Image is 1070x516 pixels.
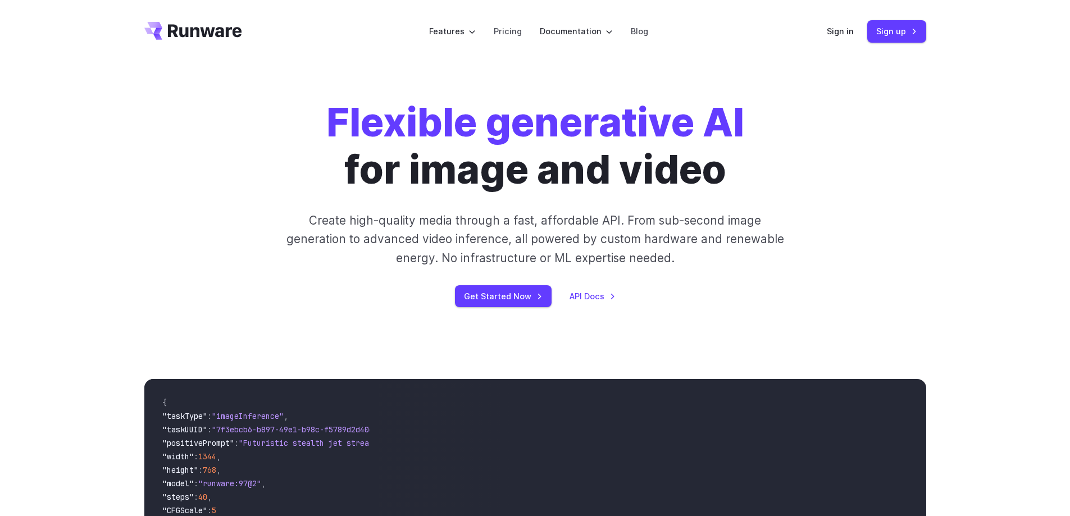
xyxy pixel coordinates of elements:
[207,492,212,502] span: ,
[212,411,284,421] span: "imageInference"
[284,411,288,421] span: ,
[239,438,648,448] span: "Futuristic stealth jet streaking through a neon-lit cityscape with glowing purple exhaust"
[207,424,212,435] span: :
[203,465,216,475] span: 768
[194,451,198,462] span: :
[212,505,216,515] span: 5
[198,451,216,462] span: 1344
[326,98,744,146] strong: Flexible generative AI
[144,22,242,40] a: Go to /
[162,411,207,421] span: "taskType"
[162,492,194,502] span: "steps"
[827,25,854,38] a: Sign in
[494,25,522,38] a: Pricing
[162,465,198,475] span: "height"
[216,451,221,462] span: ,
[162,424,207,435] span: "taskUUID"
[162,451,194,462] span: "width"
[631,25,648,38] a: Blog
[194,478,198,488] span: :
[162,438,234,448] span: "positivePrompt"
[261,478,266,488] span: ,
[198,478,261,488] span: "runware:97@2"
[326,99,744,193] h1: for image and video
[198,465,203,475] span: :
[207,505,212,515] span: :
[162,478,194,488] span: "model"
[198,492,207,502] span: 40
[194,492,198,502] span: :
[540,25,613,38] label: Documentation
[455,285,552,307] a: Get Started Now
[162,505,207,515] span: "CFGScale"
[207,411,212,421] span: :
[216,465,221,475] span: ,
[867,20,926,42] a: Sign up
[429,25,476,38] label: Features
[162,398,167,408] span: {
[212,424,383,435] span: "7f3ebcb6-b897-49e1-b98c-f5789d2d40d7"
[234,438,239,448] span: :
[570,290,616,303] a: API Docs
[285,211,785,267] p: Create high-quality media through a fast, affordable API. From sub-second image generation to adv...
